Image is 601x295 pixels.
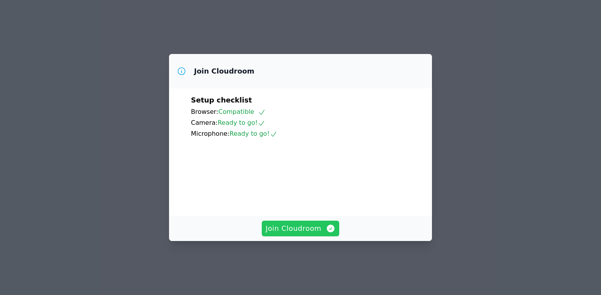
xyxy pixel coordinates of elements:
[191,119,218,126] span: Camera:
[191,130,230,137] span: Microphone:
[266,223,336,234] span: Join Cloudroom
[218,108,266,115] span: Compatible
[191,96,252,104] span: Setup checklist
[218,119,265,126] span: Ready to go!
[262,221,340,236] button: Join Cloudroom
[194,67,254,76] h3: Join Cloudroom
[230,130,277,137] span: Ready to go!
[191,108,218,115] span: Browser:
